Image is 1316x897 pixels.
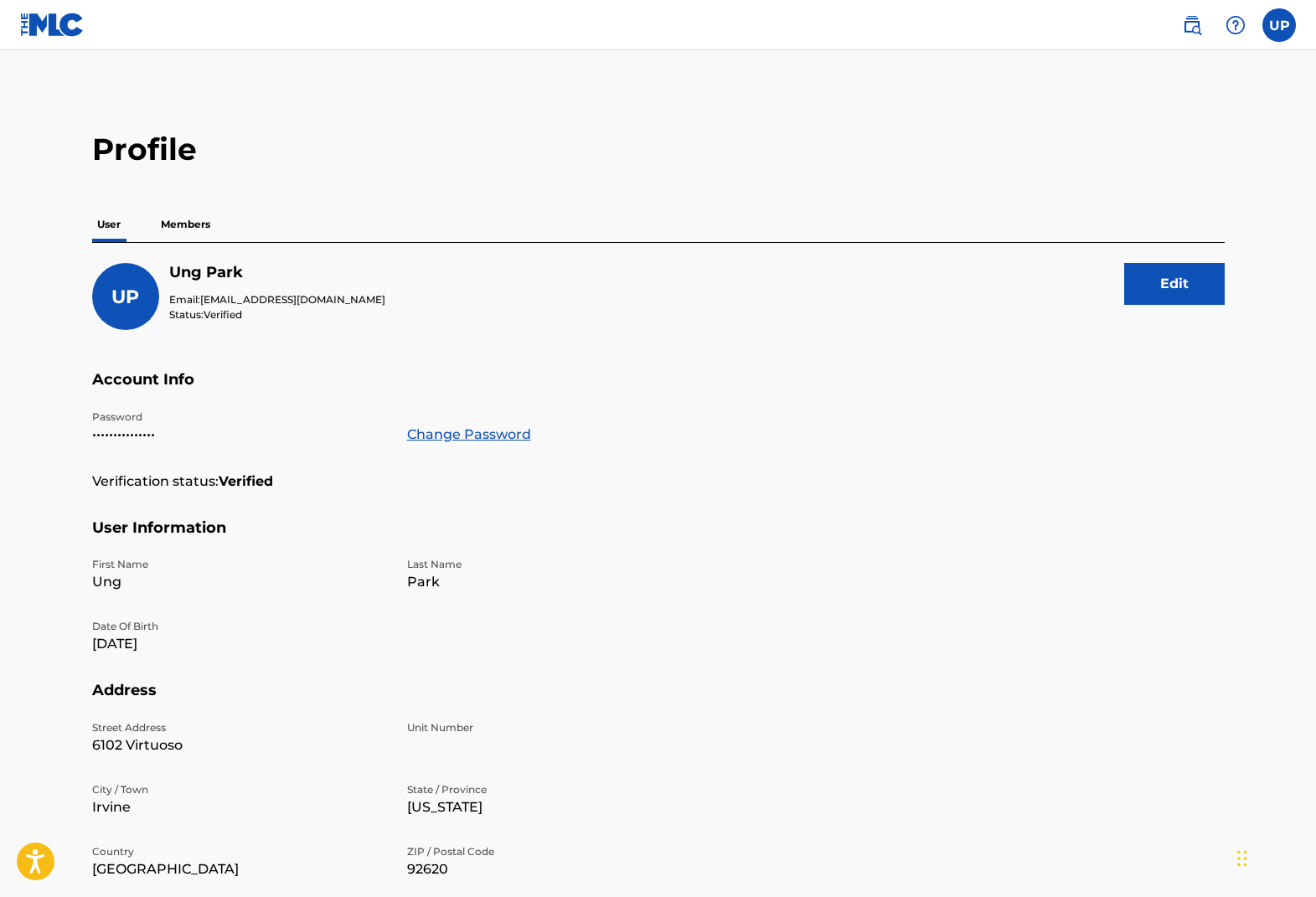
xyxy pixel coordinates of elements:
[200,293,385,306] span: [EMAIL_ADDRESS][DOMAIN_NAME]
[92,782,387,797] p: City / Town
[92,797,387,817] p: Irvine
[1182,15,1202,35] img: search
[1219,8,1252,42] div: Help
[204,308,242,321] span: Verified
[407,557,702,572] p: Last Name
[92,557,387,572] p: First Name
[92,518,1225,558] h5: User Information
[92,844,387,859] p: Country
[1175,8,1209,42] a: Public Search
[1232,817,1316,897] iframe: Chat Widget
[169,263,385,282] h5: Ung Park
[111,286,139,308] span: UP
[169,307,385,322] p: Status:
[20,13,85,37] img: MLC Logo
[92,681,1225,720] h5: Address
[92,472,219,492] p: Verification status:
[92,619,387,634] p: Date Of Birth
[169,292,385,307] p: Email:
[407,859,702,879] p: 92620
[407,782,702,797] p: State / Province
[92,859,387,879] p: [GEOGRAPHIC_DATA]
[407,572,702,592] p: Park
[92,410,387,425] p: Password
[1237,833,1247,884] div: Drag
[1262,8,1296,42] div: User Menu
[92,572,387,592] p: Ung
[407,720,702,735] p: Unit Number
[156,207,215,242] p: Members
[92,634,387,654] p: [DATE]
[407,425,531,445] a: Change Password
[1124,263,1225,305] button: Edit
[1226,15,1246,35] img: help
[92,370,1225,410] h5: Account Info
[92,425,387,445] p: •••••••••••••••
[92,131,1225,168] h2: Profile
[407,797,702,817] p: [US_STATE]
[407,844,702,859] p: ZIP / Postal Code
[92,207,126,242] p: User
[92,735,387,755] p: 6102 Virtuoso
[92,720,387,735] p: Street Address
[1269,609,1316,744] iframe: Resource Center
[219,472,273,492] strong: Verified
